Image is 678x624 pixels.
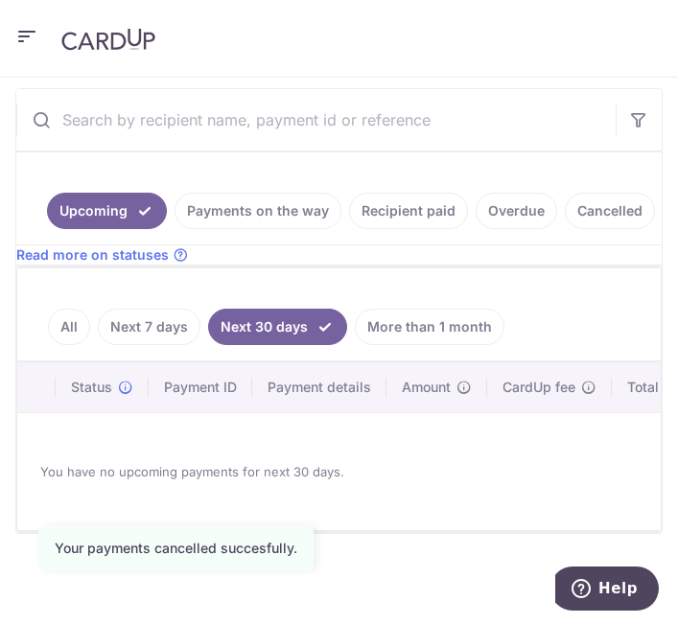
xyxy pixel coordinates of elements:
img: CardUp [61,28,155,51]
a: Next 7 days [98,309,200,345]
span: Status [71,378,112,397]
a: Next 30 days [208,309,347,345]
span: CardUp fee [503,378,575,397]
a: Read more on statuses [16,245,188,265]
input: Search by recipient name, payment id or reference [16,89,616,150]
a: Recipient paid [349,193,468,229]
th: Payment ID [149,362,252,412]
a: More than 1 month [355,309,504,345]
iframe: Opens a widget where you can find more information [555,566,659,614]
a: Overdue [476,193,557,229]
span: Read more on statuses [16,245,169,265]
a: Upcoming [47,193,167,229]
div: Your payments cancelled succesfully. [55,539,297,558]
a: Payments on the way [175,193,341,229]
th: Payment details [252,362,386,412]
a: Cancelled [565,193,655,229]
a: All [48,309,90,345]
span: Amount [402,378,451,397]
